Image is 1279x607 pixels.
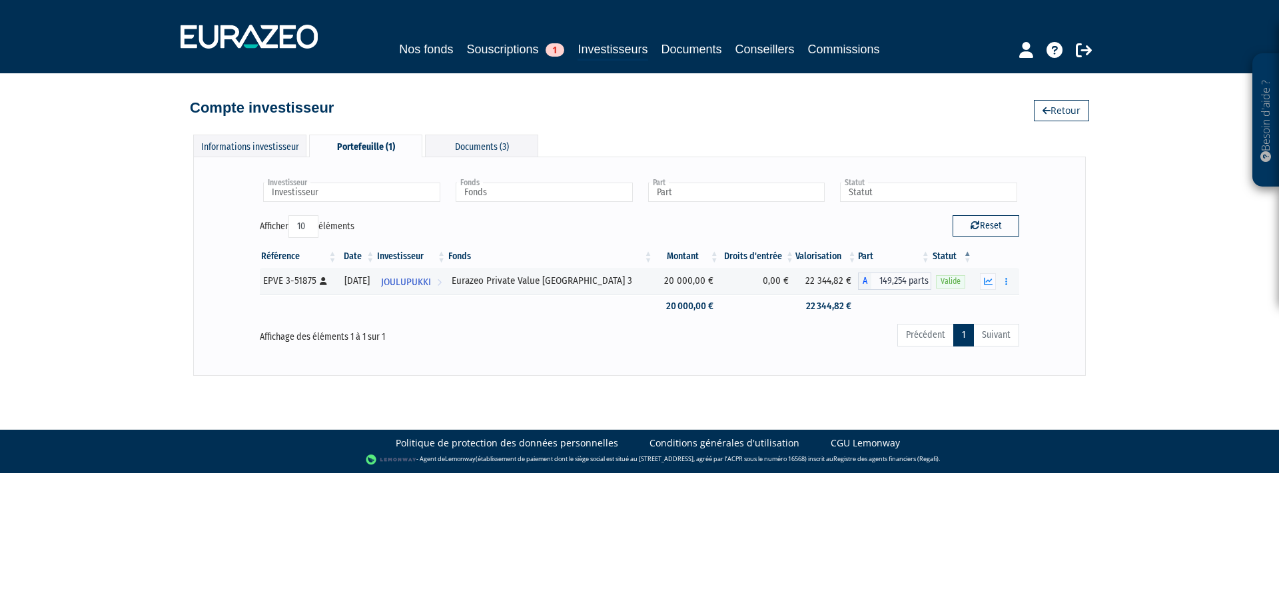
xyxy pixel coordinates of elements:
a: Retour [1034,100,1089,121]
i: Voir l'investisseur [437,270,442,295]
td: 20 000,00 € [654,295,720,318]
a: Lemonway [445,454,476,463]
a: CGU Lemonway [831,436,900,450]
img: 1732889491-logotype_eurazeo_blanc_rvb.png [181,25,318,49]
a: Commissions [808,40,880,59]
i: [Français] Personne physique [320,277,327,285]
th: Date: activer pour trier la colonne par ordre croissant [338,245,376,268]
a: Conditions générales d'utilisation [649,436,799,450]
th: Statut : activer pour trier la colonne par ordre d&eacute;croissant [931,245,973,268]
th: Valorisation: activer pour trier la colonne par ordre croissant [795,245,858,268]
div: Informations investisseur [193,135,306,157]
a: JOULUPUKKI [376,268,447,295]
span: 1 [546,43,564,57]
th: Montant: activer pour trier la colonne par ordre croissant [654,245,720,268]
div: Documents (3) [425,135,538,157]
td: 22 344,82 € [795,295,858,318]
td: 20 000,00 € [654,268,720,295]
a: Conseillers [735,40,795,59]
th: Référence : activer pour trier la colonne par ordre croissant [260,245,338,268]
a: Investisseurs [578,40,647,61]
div: Affichage des éléments 1 à 1 sur 1 [260,322,565,344]
div: Portefeuille (1) [309,135,422,157]
h4: Compte investisseur [190,100,334,116]
label: Afficher éléments [260,215,354,238]
span: 149,254 parts [871,273,931,290]
th: Investisseur: activer pour trier la colonne par ordre croissant [376,245,447,268]
div: EPVE 3-51875 [263,274,334,288]
img: logo-lemonway.png [366,453,417,466]
td: 22 344,82 € [795,268,858,295]
td: 0,00 € [720,268,795,295]
a: Souscriptions1 [466,40,564,59]
a: Politique de protection des données personnelles [396,436,618,450]
p: Besoin d'aide ? [1258,61,1274,181]
div: - Agent de (établissement de paiement dont le siège social est situé au [STREET_ADDRESS], agréé p... [13,453,1266,466]
div: A - Eurazeo Private Value Europe 3 [858,273,931,290]
a: 1 [953,324,974,346]
span: Valide [936,275,965,288]
div: [DATE] [343,274,372,288]
a: Registre des agents financiers (Regafi) [833,454,939,463]
button: Reset [953,215,1019,237]
div: Eurazeo Private Value [GEOGRAPHIC_DATA] 3 [452,274,649,288]
th: Fonds: activer pour trier la colonne par ordre croissant [447,245,654,268]
span: JOULUPUKKI [381,270,431,295]
a: Nos fonds [399,40,453,59]
th: Droits d'entrée: activer pour trier la colonne par ordre croissant [720,245,795,268]
select: Afficheréléments [288,215,318,238]
a: Documents [661,40,722,59]
span: A [858,273,871,290]
th: Part: activer pour trier la colonne par ordre croissant [858,245,931,268]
